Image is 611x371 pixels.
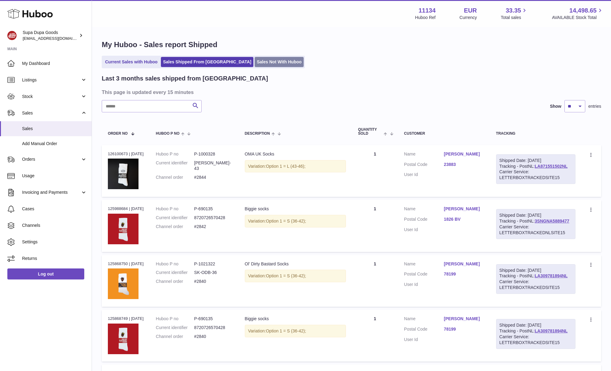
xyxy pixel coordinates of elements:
div: Tracking - PostNL: [496,154,575,184]
a: Sales Not With Huboo [255,57,304,67]
div: Variation: [245,270,346,282]
div: Carrier Service: LETTERBOXTRACKEDNLSITE15 [499,224,572,236]
td: 1 [352,145,398,197]
a: [PERSON_NAME] [444,206,484,212]
span: Orders [22,156,81,162]
dd: P-690135 [194,316,233,322]
a: Log out [7,268,84,279]
label: Show [550,103,561,109]
span: Option 1 = L (43-46); [266,164,305,169]
span: 33.35 [506,6,521,15]
div: Tracking [496,132,575,136]
span: AVAILABLE Stock Total [552,15,604,21]
strong: 11134 [419,6,436,15]
h3: This page is updated every 15 minutes [102,89,600,96]
span: Invoicing and Payments [22,189,81,195]
dt: Name [404,206,444,213]
dt: Current identifier [156,270,194,275]
span: My Dashboard [22,61,87,66]
div: Biggie socks [245,206,346,212]
dt: Channel order [156,334,194,339]
div: Customer [404,132,484,136]
dd: #2840 [194,334,233,339]
a: 78199 [444,271,484,277]
span: Add Manual Order [22,141,87,147]
span: 14,498.65 [569,6,597,15]
td: 1 [352,200,398,252]
dd: #2844 [194,174,233,180]
dd: P-1000328 [194,151,233,157]
span: Listings [22,77,81,83]
div: 125868749 | [DATE] [108,316,144,321]
img: SAD-BIG-Sock-Red-BG-800x800.png [108,324,139,354]
div: Huboo Ref [415,15,436,21]
span: entries [588,103,601,109]
img: hello@slayalldayofficial.com [7,31,17,40]
div: Tracking - PostNL: [496,209,575,239]
a: LA871551502NL [535,164,567,169]
a: 14,498.65 AVAILABLE Stock Total [552,6,604,21]
dt: Current identifier [156,160,194,172]
div: Supa Dupa Goods [23,30,78,41]
div: Variation: [245,215,346,227]
span: Option 1 = S (36-42); [266,273,306,278]
span: Settings [22,239,87,245]
span: Returns [22,256,87,261]
span: Huboo P no [156,132,180,136]
a: LA309781894NL [535,273,567,278]
dd: 8720726570428 [194,215,233,221]
dd: SK-ODB-36 [194,270,233,275]
span: Quantity Sold [358,128,382,136]
dt: Huboo P no [156,206,194,212]
a: 23883 [444,162,484,167]
div: Tracking - PostNL: [496,319,575,349]
dt: Postal Code [404,271,444,279]
img: 16.jpg [108,268,139,299]
dd: [PERSON_NAME]-43 [194,160,233,172]
dt: Name [404,261,444,268]
dt: Current identifier [156,215,194,221]
a: 78199 [444,326,484,332]
dt: User Id [404,172,444,178]
span: Usage [22,173,87,179]
dt: Huboo P no [156,261,194,267]
div: 125988684 | [DATE] [108,206,144,212]
span: Option 1 = S (36-42); [266,328,306,333]
dd: P-1021322 [194,261,233,267]
dd: #2840 [194,279,233,284]
div: Tracking - PostNL: [496,264,575,294]
h2: Last 3 months sales shipped from [GEOGRAPHIC_DATA] [102,74,268,83]
dt: Name [404,316,444,323]
dt: Postal Code [404,216,444,224]
dd: P-690135 [194,206,233,212]
div: 126100673 | [DATE] [108,151,144,157]
div: Variation: [245,325,346,337]
span: Channels [22,223,87,228]
dt: Name [404,151,444,159]
span: [EMAIL_ADDRESS][DOMAIN_NAME] [23,36,90,41]
span: Option 1 = S (36-42); [266,219,306,223]
a: [PERSON_NAME] [444,151,484,157]
a: LA309781894NL [535,328,567,333]
div: Shipped Date: [DATE] [499,212,572,218]
a: 1826 BV [444,216,484,222]
a: 33.35 Total sales [501,6,528,21]
dt: Channel order [156,224,194,230]
span: Order No [108,132,128,136]
h1: My Huboo - Sales report Shipped [102,40,601,50]
img: 1_cc14c555-f783-4e91-b69a-0285e09ac310.jpg [108,159,139,189]
span: Description [245,132,270,136]
div: 125868750 | [DATE] [108,261,144,267]
dd: #2842 [194,224,233,230]
dt: Postal Code [404,162,444,169]
div: Currency [460,15,477,21]
a: 3SNGNA5889477 [535,219,569,223]
dt: Huboo P no [156,316,194,322]
dt: Channel order [156,174,194,180]
span: Total sales [501,15,528,21]
dt: Channel order [156,279,194,284]
div: Variation: [245,160,346,173]
div: Shipped Date: [DATE] [499,322,572,328]
a: [PERSON_NAME] [444,261,484,267]
div: Shipped Date: [DATE] [499,158,572,163]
